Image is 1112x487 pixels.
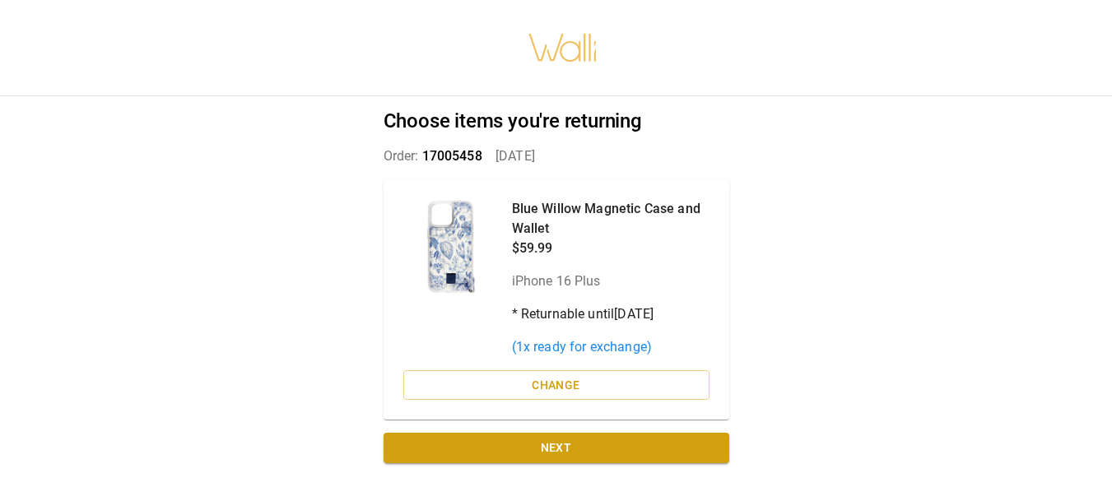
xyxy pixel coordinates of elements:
[512,239,710,258] p: $59.99
[512,304,710,324] p: * Returnable until [DATE]
[512,271,710,291] p: iPhone 16 Plus
[384,109,729,133] h2: Choose items you're returning
[384,433,729,463] button: Next
[384,146,729,166] p: Order: [DATE]
[512,199,710,239] p: Blue Willow Magnetic Case and Wallet
[512,337,710,357] p: ( 1 x ready for exchange)
[422,148,482,164] span: 17005458
[403,370,710,401] button: Change
[528,12,598,83] img: walli-inc.myshopify.com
